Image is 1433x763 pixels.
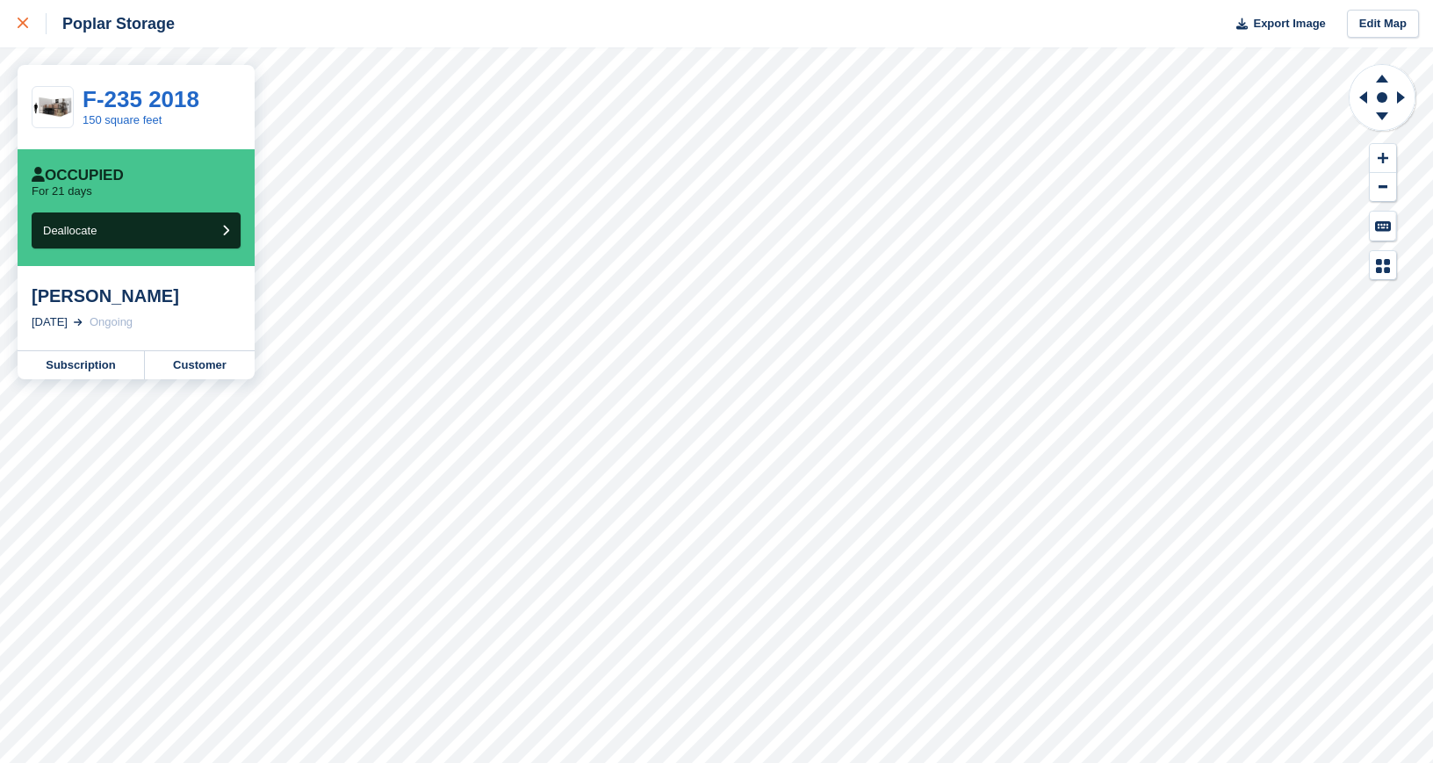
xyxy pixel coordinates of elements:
[90,313,133,331] div: Ongoing
[18,351,145,379] a: Subscription
[83,86,199,112] a: F-235 2018
[32,92,73,123] img: 150-sqft-unit.jpeg
[1370,251,1396,280] button: Map Legend
[32,313,68,331] div: [DATE]
[32,167,124,184] div: Occupied
[1370,173,1396,202] button: Zoom Out
[1226,10,1326,39] button: Export Image
[32,212,241,248] button: Deallocate
[1253,15,1325,32] span: Export Image
[1370,212,1396,241] button: Keyboard Shortcuts
[43,224,97,237] span: Deallocate
[32,285,241,306] div: [PERSON_NAME]
[74,319,83,326] img: arrow-right-light-icn-cde0832a797a2874e46488d9cf13f60e5c3a73dbe684e267c42b8395dfbc2abf.svg
[83,113,162,126] a: 150 square feet
[32,184,92,198] p: For 21 days
[1347,10,1419,39] a: Edit Map
[47,13,175,34] div: Poplar Storage
[145,351,255,379] a: Customer
[1370,144,1396,173] button: Zoom In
